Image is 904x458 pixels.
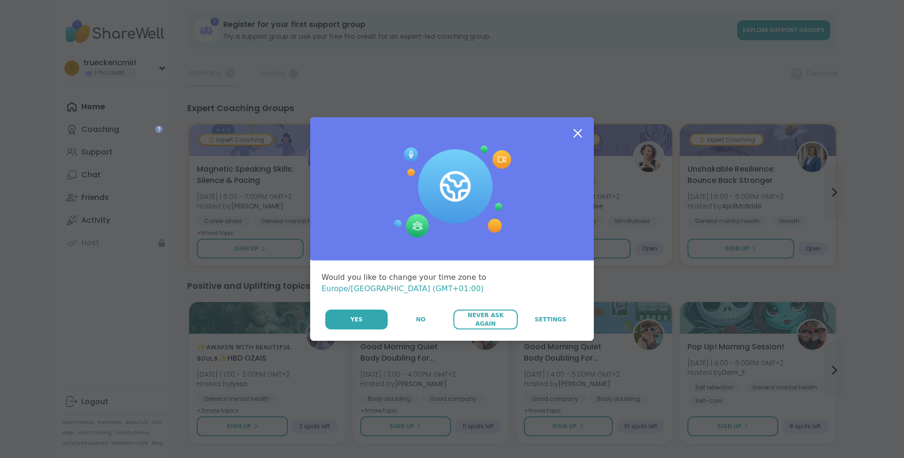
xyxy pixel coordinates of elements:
[393,146,511,238] img: Session Experience
[535,315,566,324] span: Settings
[322,284,484,293] span: Europe/[GEOGRAPHIC_DATA] (GMT+01:00)
[389,310,452,329] button: No
[155,125,163,133] iframe: Spotlight
[416,315,426,324] span: No
[322,272,582,294] div: Would you like to change your time zone to
[519,310,582,329] a: Settings
[458,311,513,328] span: Never Ask Again
[350,315,363,324] span: Yes
[325,310,388,329] button: Yes
[453,310,517,329] button: Never Ask Again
